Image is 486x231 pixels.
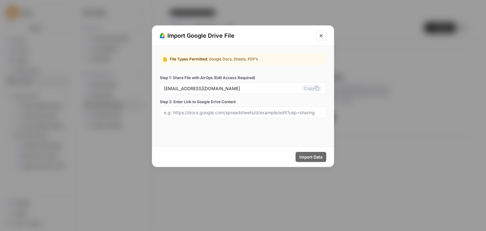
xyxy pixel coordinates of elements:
[302,85,322,91] button: Copy
[160,75,326,81] label: Step 1: Share File with AirOps (Edit Access Required)
[296,152,326,162] button: Import Data
[170,57,207,61] span: File Types Permitted
[160,31,312,40] div: Import Google Drive File
[160,99,326,105] label: Step 2: Enter Link to Google Drive Content
[316,31,326,41] button: Close modal
[164,109,322,115] input: e.g: https://docs.google.com/spreadsheets/d/example/edit?usp=sharing
[207,57,258,61] span: : Google Docs, Sheets, PDF’s
[299,154,322,160] span: Import Data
